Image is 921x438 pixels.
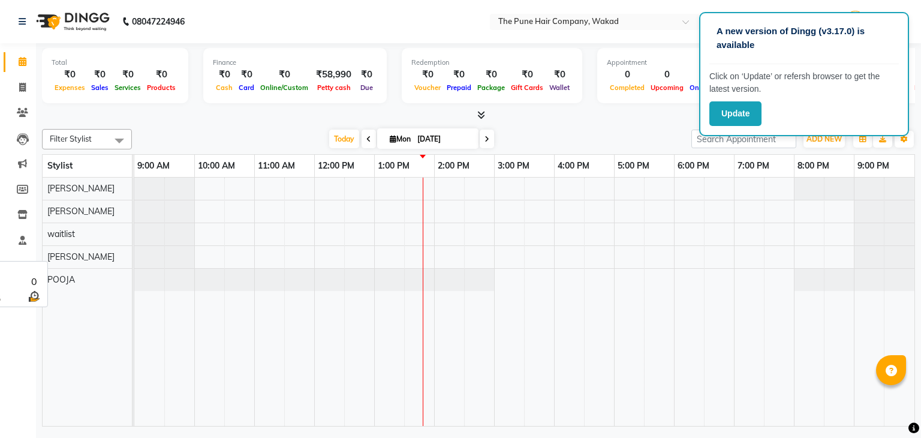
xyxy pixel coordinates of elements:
span: [PERSON_NAME] [47,206,115,217]
div: ₹0 [508,68,546,82]
p: Click on ‘Update’ or refersh browser to get the latest version. [709,70,899,95]
span: Cash [213,83,236,92]
img: Admin [845,11,866,32]
span: Stylist [47,160,73,171]
button: ADD NEW [803,131,845,148]
span: POOJA [47,274,75,285]
div: Finance [213,58,377,68]
div: ₹0 [112,68,144,82]
a: 2:00 PM [435,157,472,175]
span: Card [236,83,257,92]
input: Search Appointment [691,130,796,148]
div: ₹0 [213,68,236,82]
a: 8:00 PM [794,157,832,175]
a: 10:00 AM [195,157,238,175]
div: ₹0 [546,68,573,82]
div: ₹0 [444,68,474,82]
span: Ongoing [687,83,721,92]
a: 1:00 PM [375,157,413,175]
span: Due [357,83,376,92]
div: 0 [607,68,648,82]
div: 0 [687,68,721,82]
span: Petty cash [314,83,354,92]
div: Appointment [607,58,756,68]
span: Mon [387,134,414,143]
a: 9:00 PM [854,157,892,175]
a: 3:00 PM [495,157,532,175]
span: Products [144,83,179,92]
span: ADD NEW [806,134,842,143]
span: Wallet [546,83,573,92]
a: 4:00 PM [555,157,592,175]
a: 5:00 PM [615,157,652,175]
span: [PERSON_NAME] [47,183,115,194]
span: Filter Stylist [50,134,92,143]
div: ₹0 [88,68,112,82]
div: 0 [26,274,41,289]
span: waitlist [47,229,75,239]
div: ₹58,990 [311,68,356,82]
b: 08047224946 [132,5,185,38]
a: 12:00 PM [315,157,357,175]
span: Upcoming [648,83,687,92]
span: Online/Custom [257,83,311,92]
div: 0 [648,68,687,82]
a: 7:00 PM [735,157,772,175]
div: ₹0 [52,68,88,82]
input: 2025-09-01 [414,130,474,148]
span: Voucher [411,83,444,92]
a: 9:00 AM [134,157,173,175]
div: ₹0 [144,68,179,82]
span: Gift Cards [508,83,546,92]
div: Redemption [411,58,573,68]
span: Today [329,130,359,148]
span: Expenses [52,83,88,92]
div: ₹0 [257,68,311,82]
span: Services [112,83,144,92]
div: Total [52,58,179,68]
span: Prepaid [444,83,474,92]
iframe: chat widget [871,390,909,426]
img: logo [31,5,113,38]
div: ₹0 [236,68,257,82]
div: ₹0 [356,68,377,82]
img: wait_time.png [26,289,41,304]
div: ₹0 [474,68,508,82]
span: [PERSON_NAME] [47,251,115,262]
span: Sales [88,83,112,92]
span: Completed [607,83,648,92]
p: A new version of Dingg (v3.17.0) is available [717,25,892,52]
button: Update [709,101,762,126]
a: 6:00 PM [675,157,712,175]
a: 11:00 AM [255,157,298,175]
span: Package [474,83,508,92]
div: ₹0 [411,68,444,82]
